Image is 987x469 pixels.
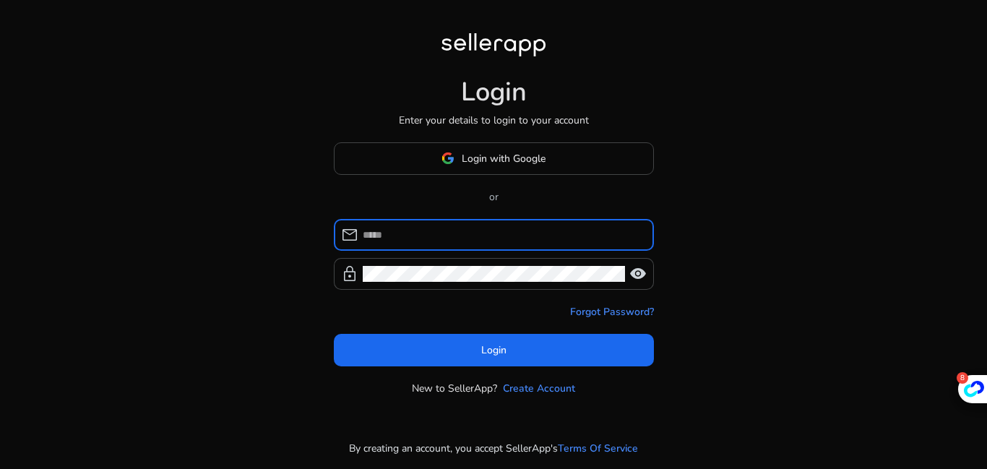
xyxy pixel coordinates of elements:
p: New to SellerApp? [412,381,497,396]
a: Create Account [503,381,575,396]
span: mail [341,226,358,244]
p: Enter your details to login to your account [399,113,589,128]
button: Login [334,334,654,366]
span: Login with Google [462,151,546,166]
span: lock [341,265,358,283]
button: Login with Google [334,142,654,175]
a: Forgot Password? [570,304,654,319]
span: visibility [629,265,647,283]
a: Terms Of Service [558,441,638,456]
img: google-logo.svg [441,152,454,165]
span: Login [481,343,507,358]
h1: Login [461,77,527,108]
p: or [334,189,654,205]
